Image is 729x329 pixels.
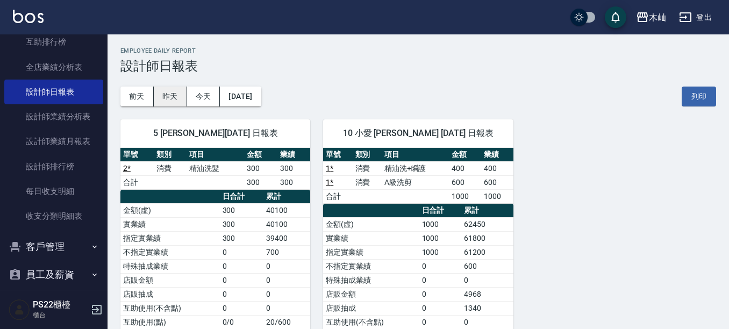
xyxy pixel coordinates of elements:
div: 木屾 [649,11,666,24]
td: 0 [419,301,462,315]
td: 0 [220,301,263,315]
button: 員工及薪資 [4,261,103,289]
th: 類別 [353,148,382,162]
td: 0 [220,259,263,273]
table: a dense table [120,148,310,190]
td: 0 [419,315,462,329]
td: 互助使用(不含點) [120,301,220,315]
td: 20/600 [263,315,310,329]
th: 單號 [120,148,154,162]
td: 600 [481,175,513,189]
img: Person [9,299,30,320]
td: 金額(虛) [323,217,419,231]
td: 合計 [120,175,154,189]
td: 0 [220,287,263,301]
th: 累計 [263,190,310,204]
span: 10 小愛 [PERSON_NAME] [DATE] 日報表 [336,128,500,139]
td: 消費 [353,161,382,175]
td: 1000 [481,189,513,203]
button: 木屾 [632,6,670,28]
td: 0/0 [220,315,263,329]
button: 今天 [187,87,220,106]
p: 櫃台 [33,310,88,320]
td: 0 [419,273,462,287]
td: 300 [220,203,263,217]
td: 0 [220,245,263,259]
td: 實業績 [120,217,220,231]
h2: Employee Daily Report [120,47,716,54]
td: 店販抽成 [120,287,220,301]
th: 累計 [461,204,513,218]
button: save [605,6,626,28]
td: 700 [263,245,310,259]
a: 互助排行榜 [4,30,103,54]
td: 店販金額 [120,273,220,287]
td: 4968 [461,287,513,301]
td: 互助使用(不含點) [323,315,419,329]
td: 300 [277,161,311,175]
td: 0 [263,287,310,301]
td: 互助使用(點) [120,315,220,329]
td: 61800 [461,231,513,245]
td: 1000 [449,189,481,203]
a: 設計師業績月報表 [4,129,103,154]
th: 項目 [382,148,449,162]
td: 300 [244,161,277,175]
td: 39400 [263,231,310,245]
button: 商品管理 [4,288,103,316]
td: 0 [263,301,310,315]
button: 昨天 [154,87,187,106]
td: 1000 [419,245,462,259]
td: 合計 [323,189,352,203]
button: 列印 [682,87,716,106]
td: 特殊抽成業績 [323,273,419,287]
td: 300 [220,217,263,231]
a: 全店業績分析表 [4,55,103,80]
td: 300 [277,175,311,189]
td: 金額(虛) [120,203,220,217]
a: 收支分類明細表 [4,204,103,228]
td: 300 [220,231,263,245]
td: 店販金額 [323,287,419,301]
td: 600 [461,259,513,273]
h5: PS22櫃檯 [33,299,88,310]
button: 客戶管理 [4,233,103,261]
td: 特殊抽成業績 [120,259,220,273]
td: 指定實業績 [120,231,220,245]
button: 登出 [675,8,716,27]
button: [DATE] [220,87,261,106]
a: 每日收支明細 [4,179,103,204]
td: 62450 [461,217,513,231]
td: 40100 [263,203,310,217]
td: 1340 [461,301,513,315]
a: 設計師業績分析表 [4,104,103,129]
td: 店販抽成 [323,301,419,315]
td: 0 [263,273,310,287]
th: 單號 [323,148,352,162]
td: 1000 [419,231,462,245]
a: 設計師日報表 [4,80,103,104]
td: 不指定實業績 [323,259,419,273]
img: Logo [13,10,44,23]
button: 前天 [120,87,154,106]
th: 日合計 [419,204,462,218]
td: 61200 [461,245,513,259]
th: 業績 [277,148,311,162]
td: 不指定實業績 [120,245,220,259]
span: 5 [PERSON_NAME][DATE] 日報表 [133,128,297,139]
th: 業績 [481,148,513,162]
td: 消費 [353,175,382,189]
td: 40100 [263,217,310,231]
td: 實業績 [323,231,419,245]
td: 0 [461,273,513,287]
th: 日合計 [220,190,263,204]
table: a dense table [323,148,513,204]
th: 金額 [449,148,481,162]
td: 600 [449,175,481,189]
td: 0 [263,259,310,273]
td: 精油洗髮 [187,161,244,175]
td: 400 [449,161,481,175]
td: 1000 [419,217,462,231]
td: 0 [419,287,462,301]
td: 400 [481,161,513,175]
